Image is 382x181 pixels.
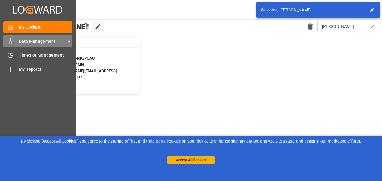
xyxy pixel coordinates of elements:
button: Accept All Cookies [167,156,215,164]
span: Data Management [19,38,66,44]
div: Welcome, [PERSON_NAME] [261,7,364,13]
a: My Reports [3,63,72,75]
span: My Cockpit [19,24,73,30]
a: My Cockpit [3,21,72,33]
a: Timeslot Management [3,49,72,61]
div: By clicking "Accept All Cookies”, you agree to the storing of first and third-party cookies on yo... [4,138,378,144]
span: [PERSON_NAME] [322,23,354,30]
span: Timeslot Management [19,52,73,58]
button: open menu [317,21,377,32]
span: My Reports [19,66,73,72]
